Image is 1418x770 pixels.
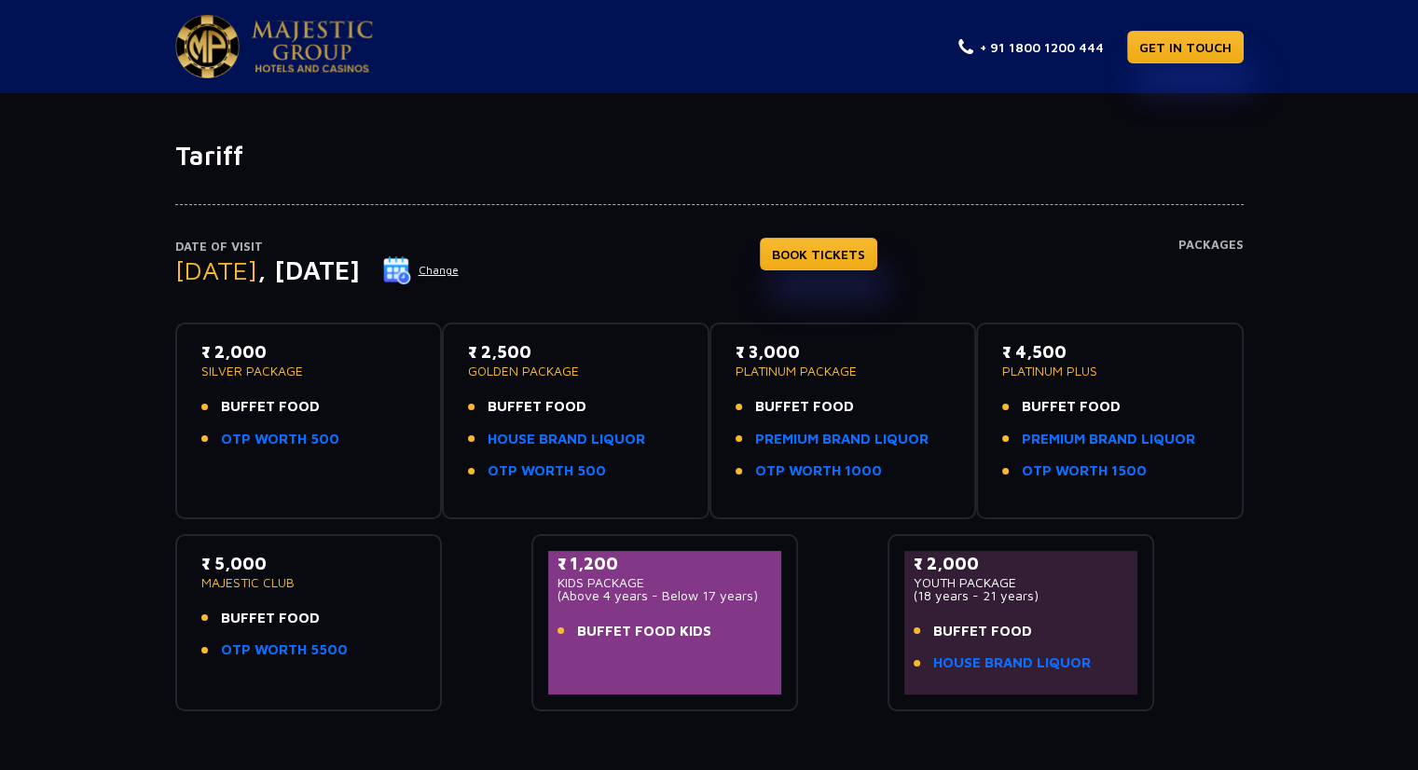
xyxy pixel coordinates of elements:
p: YOUTH PACKAGE [914,576,1129,589]
p: ₹ 2,000 [201,339,417,364]
p: PLATINUM PACKAGE [736,364,951,378]
a: OTP WORTH 1500 [1022,461,1147,482]
p: (18 years - 21 years) [914,589,1129,602]
img: Majestic Pride [175,15,240,78]
p: ₹ 1,200 [558,551,773,576]
a: OTP WORTH 5500 [221,639,348,661]
a: PREMIUM BRAND LIQUOR [755,429,929,450]
span: [DATE] [175,254,257,285]
p: MAJESTIC CLUB [201,576,417,589]
span: BUFFET FOOD [755,396,854,418]
p: GOLDEN PACKAGE [468,364,683,378]
span: BUFFET FOOD KIDS [577,621,711,642]
a: BOOK TICKETS [760,238,877,270]
span: BUFFET FOOD [488,396,586,418]
p: ₹ 2,500 [468,339,683,364]
h4: Packages [1178,238,1244,305]
a: PREMIUM BRAND LIQUOR [1022,429,1195,450]
p: ₹ 2,000 [914,551,1129,576]
p: PLATINUM PLUS [1002,364,1218,378]
p: ₹ 3,000 [736,339,951,364]
span: BUFFET FOOD [1022,396,1121,418]
span: BUFFET FOOD [221,608,320,629]
a: HOUSE BRAND LIQUOR [933,653,1091,674]
p: Date of Visit [175,238,460,256]
p: ₹ 4,500 [1002,339,1218,364]
span: BUFFET FOOD [221,396,320,418]
a: + 91 1800 1200 444 [958,37,1104,57]
p: SILVER PACKAGE [201,364,417,378]
span: , [DATE] [257,254,360,285]
a: GET IN TOUCH [1127,31,1244,63]
button: Change [382,255,460,285]
a: OTP WORTH 500 [488,461,606,482]
a: OTP WORTH 500 [221,429,339,450]
p: KIDS PACKAGE [558,576,773,589]
a: OTP WORTH 1000 [755,461,882,482]
p: (Above 4 years - Below 17 years) [558,589,773,602]
h1: Tariff [175,140,1244,172]
p: ₹ 5,000 [201,551,417,576]
img: Majestic Pride [252,21,373,73]
span: BUFFET FOOD [933,621,1032,642]
a: HOUSE BRAND LIQUOR [488,429,645,450]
